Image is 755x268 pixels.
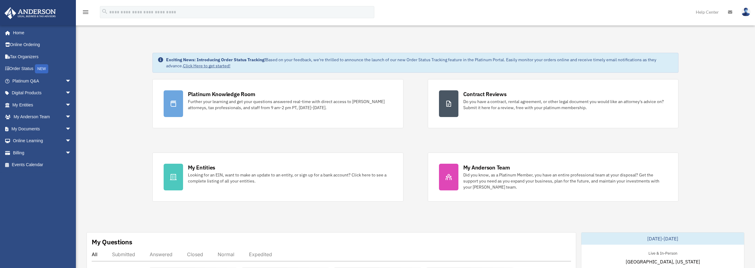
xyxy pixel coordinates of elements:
[4,135,80,147] a: Online Learningarrow_drop_down
[35,64,48,73] div: NEW
[463,172,668,190] div: Did you know, as a Platinum Member, you have an entire professional team at your disposal? Get th...
[4,63,80,75] a: Order StatusNEW
[152,79,403,128] a: Platinum Knowledge Room Further your learning and get your questions answered real-time with dire...
[4,27,77,39] a: Home
[463,90,507,98] div: Contract Reviews
[188,172,392,184] div: Looking for an EIN, want to make an update to an entity, or sign up for a bank account? Click her...
[463,164,510,171] div: My Anderson Team
[92,251,97,257] div: All
[112,251,135,257] div: Submitted
[65,123,77,135] span: arrow_drop_down
[188,90,255,98] div: Platinum Knowledge Room
[218,251,234,257] div: Normal
[581,233,744,245] div: [DATE]-[DATE]
[4,51,80,63] a: Tax Organizers
[92,237,132,246] div: My Questions
[4,99,80,111] a: My Entitiesarrow_drop_down
[150,251,172,257] div: Answered
[4,147,80,159] a: Billingarrow_drop_down
[188,99,392,111] div: Further your learning and get your questions answered real-time with direct access to [PERSON_NAM...
[65,87,77,99] span: arrow_drop_down
[65,75,77,87] span: arrow_drop_down
[166,57,674,69] div: Based on your feedback, we're thrilled to announce the launch of our new Order Status Tracking fe...
[4,159,80,171] a: Events Calendar
[4,75,80,87] a: Platinum Q&Aarrow_drop_down
[65,111,77,123] span: arrow_drop_down
[65,99,77,111] span: arrow_drop_down
[188,164,215,171] div: My Entities
[187,251,203,257] div: Closed
[463,99,668,111] div: Do you have a contract, rental agreement, or other legal document you would like an attorney's ad...
[101,8,108,15] i: search
[82,8,89,16] i: menu
[4,123,80,135] a: My Documentsarrow_drop_down
[4,39,80,51] a: Online Ordering
[4,111,80,123] a: My Anderson Teamarrow_drop_down
[428,79,679,128] a: Contract Reviews Do you have a contract, rental agreement, or other legal document you would like...
[65,147,77,159] span: arrow_drop_down
[4,87,80,99] a: Digital Productsarrow_drop_down
[65,135,77,147] span: arrow_drop_down
[3,7,58,19] img: Anderson Advisors Platinum Portal
[166,57,266,62] strong: Exciting News: Introducing Order Status Tracking!
[644,250,682,256] div: Live & In-Person
[428,152,679,202] a: My Anderson Team Did you know, as a Platinum Member, you have an entire professional team at your...
[741,8,750,16] img: User Pic
[152,152,403,202] a: My Entities Looking for an EIN, want to make an update to an entity, or sign up for a bank accoun...
[183,63,230,69] a: Click Here to get started!
[626,258,700,265] span: [GEOGRAPHIC_DATA], [US_STATE]
[249,251,272,257] div: Expedited
[82,11,89,16] a: menu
